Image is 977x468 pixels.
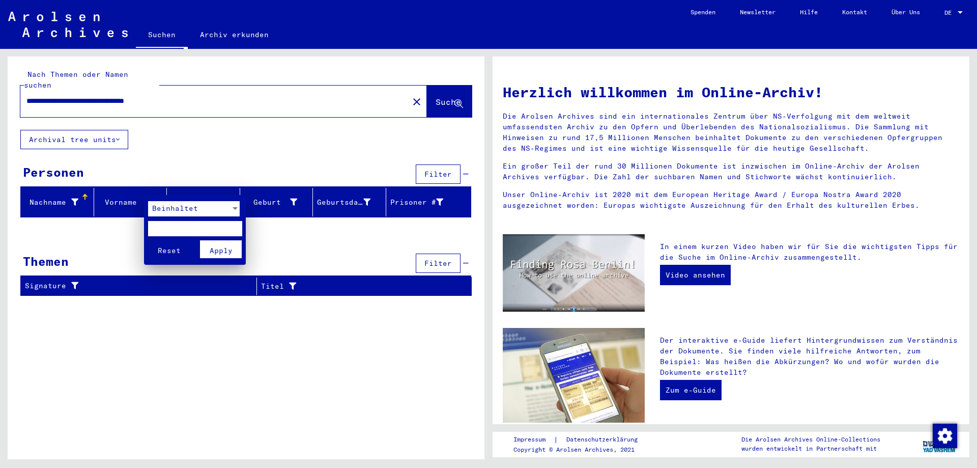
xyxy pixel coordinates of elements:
span: Reset [158,246,181,255]
span: Apply [210,246,233,255]
button: Reset [148,240,190,258]
div: Zustimmung ändern [932,423,957,448]
span: Beinhaltet [152,204,198,213]
img: Zustimmung ändern [933,424,957,448]
button: Apply [200,240,242,258]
